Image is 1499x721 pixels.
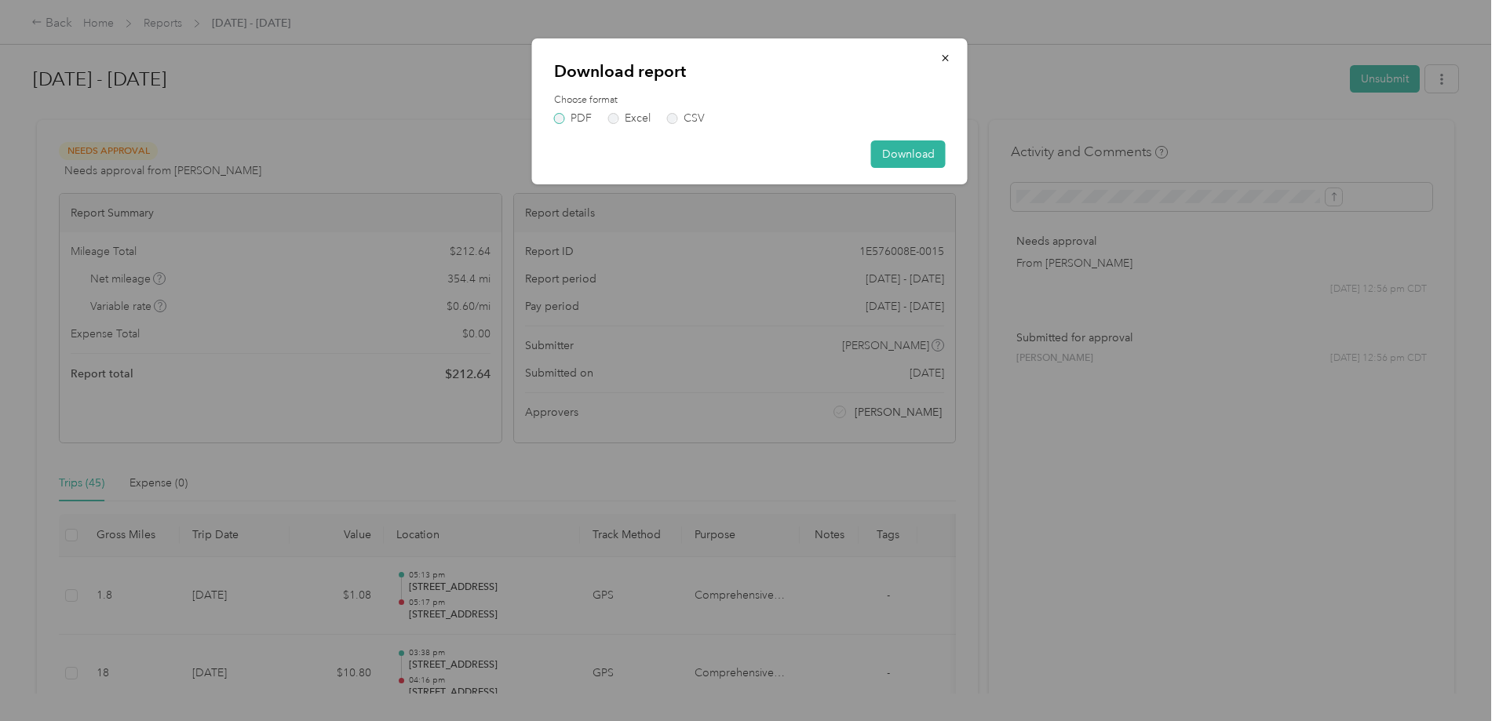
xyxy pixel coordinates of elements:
[667,113,705,124] label: CSV
[554,93,946,107] label: Choose format
[1411,633,1499,721] iframe: Everlance-gr Chat Button Frame
[871,140,946,168] button: Download
[554,60,946,82] p: Download report
[608,113,651,124] label: Excel
[554,113,592,124] label: PDF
